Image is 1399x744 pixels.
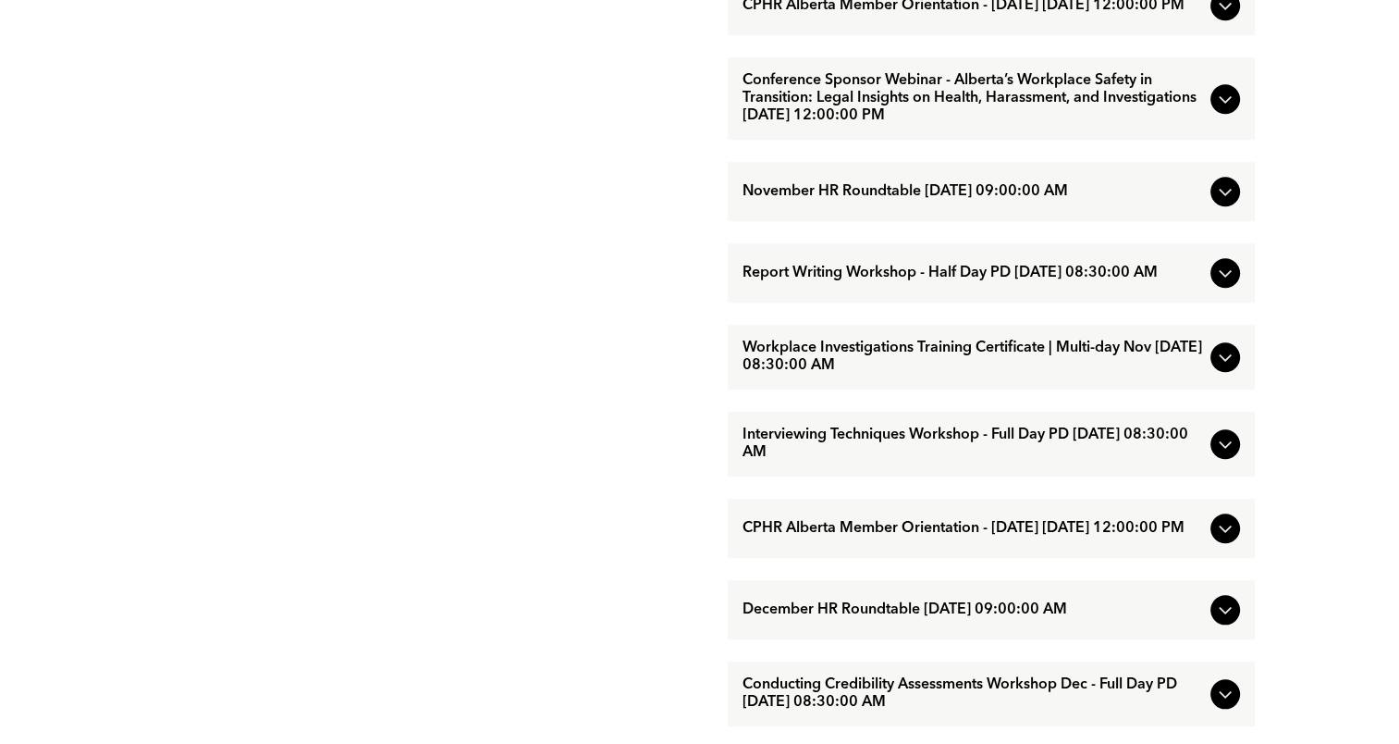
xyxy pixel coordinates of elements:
[742,601,1203,619] span: December HR Roundtable [DATE] 09:00:00 AM
[742,265,1203,282] span: Report Writing Workshop - Half Day PD [DATE] 08:30:00 AM
[742,676,1203,712] span: Conducting Credibility Assessments Workshop Dec - Full Day PD [DATE] 08:30:00 AM
[742,72,1203,125] span: Conference Sponsor Webinar - Alberta’s Workplace Safety in Transition: Legal Insights on Health, ...
[742,183,1203,201] span: November HR Roundtable [DATE] 09:00:00 AM
[742,520,1203,538] span: CPHR Alberta Member Orientation - [DATE] [DATE] 12:00:00 PM
[742,427,1203,462] span: Interviewing Techniques Workshop - Full Day PD [DATE] 08:30:00 AM
[742,340,1203,375] span: Workplace Investigations Training Certificate | Multi-day Nov [DATE] 08:30:00 AM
